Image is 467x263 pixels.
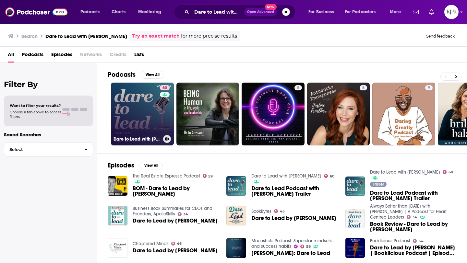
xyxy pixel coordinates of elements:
button: View All [141,71,164,79]
a: 60 [324,174,334,178]
img: Book Review - Dare to Lead by Brene Brown [345,209,365,229]
a: EpisodesView All [108,161,163,169]
img: Dare to Lead by Brené Brown [108,238,127,258]
a: Dare to Lead by Brené Brown [133,248,218,253]
a: Moonshots Podcast: Superstar mindsets and success habits [251,238,332,249]
button: View All [139,162,163,169]
a: Business Book Summaries for CEOs and Founders, ApolloSkills [133,206,212,217]
span: Dare to Lead Podcast with [PERSON_NAME] Trailer [251,186,338,197]
h3: Search [21,33,38,39]
a: 5 [242,83,305,145]
a: 60Dare to Lead with [PERSON_NAME] [111,83,174,145]
button: Open AdvancedNew [244,8,277,16]
img: Podchaser - Follow, Share and Rate Podcasts [5,6,67,18]
a: Dare to Lead Podcast with Brené Brown Trailer [345,177,365,196]
a: 5 [294,85,302,90]
img: Brené Brown: Dare to Lead [226,238,246,258]
span: Podcasts [80,7,100,17]
span: [PERSON_NAME]: Dare to Lead [251,250,330,256]
button: Select [4,142,93,157]
span: Select [4,147,79,152]
span: 34 [183,213,188,216]
h2: Filter By [4,80,93,89]
button: Send feedback [424,33,457,39]
input: Search podcasts, credits, & more... [192,7,244,17]
span: 9 [428,85,430,91]
span: BOM - Dare to Lead by [PERSON_NAME] [133,186,219,197]
span: 59 [208,175,213,178]
span: Podcasts [22,49,43,63]
span: Logged in as KJPRpodcast [444,5,459,19]
a: 34 [413,239,424,243]
a: BookBytes [251,209,271,214]
a: 34 [407,215,417,219]
a: Try an exact match [132,32,180,40]
span: 46 [177,242,182,245]
span: Dare to Lead Podcast with [PERSON_NAME] Trailer [370,190,456,201]
img: Dare to Lead by Brene Brown [108,206,127,225]
a: Dare to Lead by Brené Brown [226,206,246,225]
span: New [265,4,277,10]
a: 46 [171,242,182,246]
a: Lists [134,49,144,63]
a: BOM - Dare to Lead by Brene Brown [133,186,219,197]
span: Dare to Lead by [PERSON_NAME] | Booklicious Podcast | Episode 9 [370,245,456,256]
span: 58 [306,245,311,248]
a: Episodes [51,49,72,63]
a: Dare to Lead with Brené Brown [370,169,440,175]
span: Dare to Lead by [PERSON_NAME] [133,248,218,253]
span: Charts [112,7,126,17]
a: 9 [372,83,435,145]
button: open menu [304,7,342,17]
a: PodcastsView All [108,71,164,79]
a: 60 [443,170,453,174]
a: Book Review - Dare to Lead by Brene Brown [370,221,456,232]
h2: Episodes [108,161,134,169]
a: Charts [107,7,129,17]
span: for more precise results [181,32,237,40]
img: User Profile [444,5,459,19]
a: 9 [425,85,433,90]
span: Want to filter your results? [10,103,61,108]
span: 60 [449,171,453,174]
a: Dare to Lead with Brené Brown [251,173,321,179]
span: Monitoring [138,7,161,17]
a: 60 [160,85,170,90]
span: 5 [297,85,299,91]
p: Saved Searches [4,131,93,138]
h2: Podcasts [108,71,136,79]
span: Trailer [373,182,384,186]
a: 59 [203,174,213,178]
span: 60 [330,175,334,178]
span: 60 [162,85,167,91]
h3: Dare to Lead with [PERSON_NAME] [114,136,161,142]
a: BOM - Dare to Lead by Brene Brown [108,176,127,196]
button: open menu [341,7,385,17]
a: Chaptered Minds [133,241,169,246]
span: 5 [362,85,365,91]
span: Dare to Lead by [PERSON_NAME] [251,215,336,221]
button: open menu [385,7,409,17]
a: 34 [178,212,188,216]
span: 34 [419,240,424,243]
a: Dare to Lead by Brene Brown | Booklicious Podcast | Episode 9 [370,245,456,256]
a: Always Better than Yesterday with Ryan Hartley | A Podcast for Heart Centred Leaders [370,203,447,220]
a: 58 [300,245,311,248]
img: Dare to Lead Podcast with Brené Brown Trailer [226,176,246,196]
a: The Real Estate Espresso Podcast [133,173,200,179]
span: 45 [280,210,285,213]
a: Booklicious Podcast [370,238,410,244]
a: All [8,49,14,63]
a: Brené Brown: Dare to Lead [251,250,330,256]
h3: Dare to Lead with [PERSON_NAME] [45,33,127,39]
button: Show profile menu [444,5,459,19]
span: Open Advanced [247,10,274,14]
a: Dare to Lead by Brene Brown | Booklicious Podcast | Episode 9 [345,238,365,258]
span: For Business [308,7,334,17]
